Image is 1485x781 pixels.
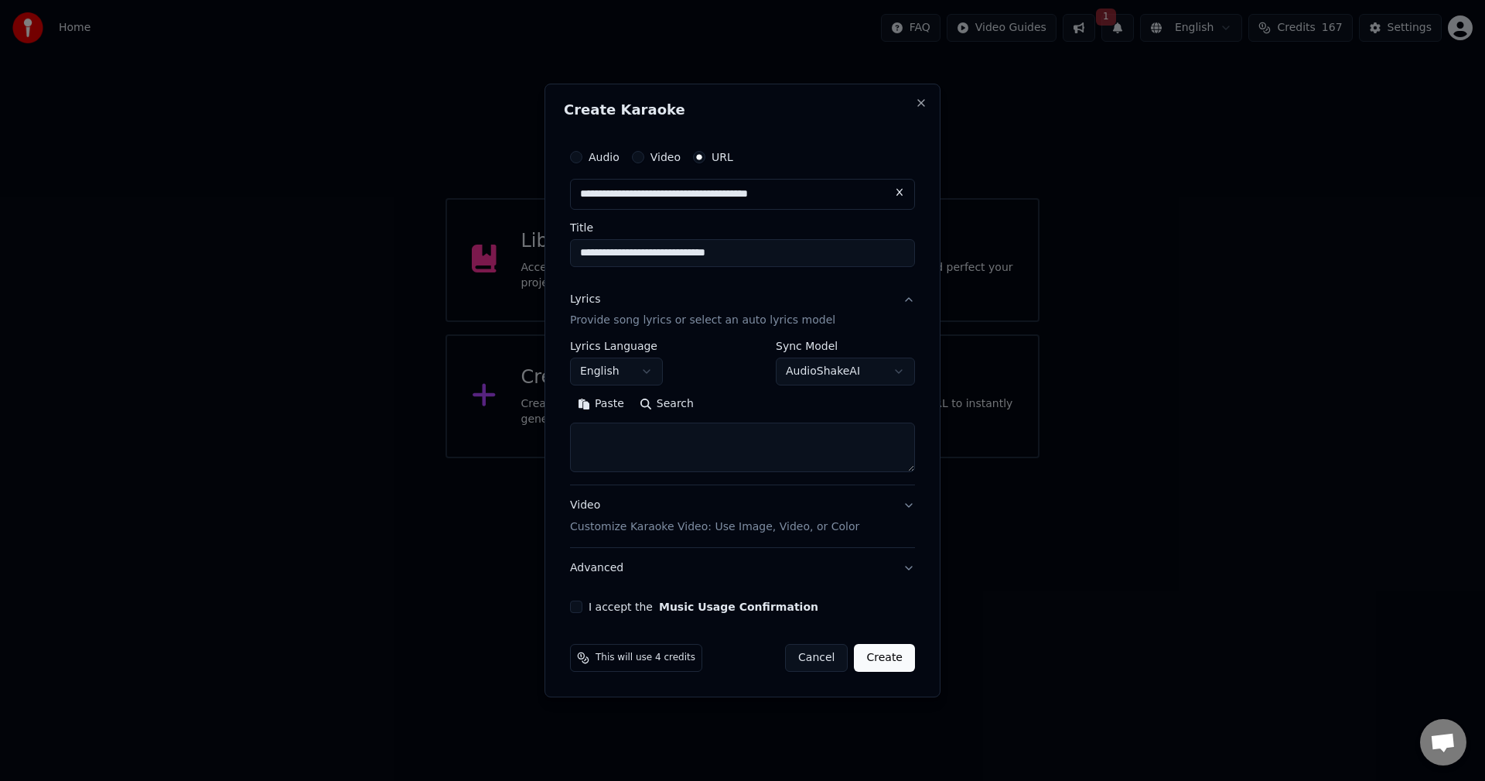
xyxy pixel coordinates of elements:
label: Audio [589,152,620,163]
label: URL [712,152,733,163]
button: Cancel [785,644,848,672]
div: Video [570,498,859,536]
button: Advanced [570,548,915,588]
button: VideoCustomize Karaoke Video: Use Image, Video, or Color [570,486,915,548]
p: Provide song lyrics or select an auto lyrics model [570,313,835,329]
button: Create [854,644,915,672]
label: Title [570,222,915,233]
label: Lyrics Language [570,341,663,352]
button: Paste [570,392,632,417]
p: Customize Karaoke Video: Use Image, Video, or Color [570,519,859,535]
h2: Create Karaoke [564,103,921,117]
span: This will use 4 credits [596,652,695,664]
button: I accept the [659,601,818,612]
div: Lyrics [570,292,600,307]
label: Sync Model [776,341,915,352]
button: LyricsProvide song lyrics or select an auto lyrics model [570,279,915,341]
button: Search [632,392,702,417]
label: I accept the [589,601,818,612]
div: LyricsProvide song lyrics or select an auto lyrics model [570,341,915,485]
label: Video [650,152,681,163]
